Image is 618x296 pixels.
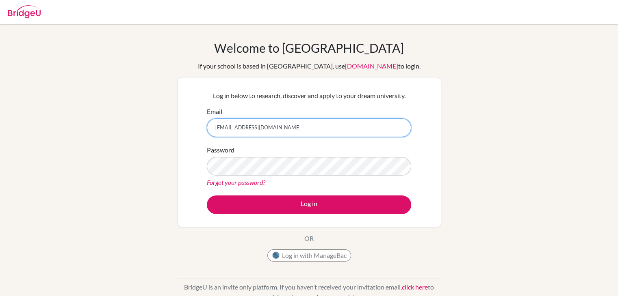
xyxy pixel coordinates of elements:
[214,41,404,55] h1: Welcome to [GEOGRAPHIC_DATA]
[207,145,234,155] label: Password
[345,62,398,70] a: [DOMAIN_NAME]
[304,234,314,243] p: OR
[198,61,421,71] div: If your school is based in [GEOGRAPHIC_DATA], use to login.
[267,249,351,262] button: Log in with ManageBac
[207,107,222,116] label: Email
[207,178,265,186] a: Forgot your password?
[207,195,411,214] button: Log in
[207,91,411,101] p: Log in below to research, discover and apply to your dream university.
[402,283,428,291] a: click here
[8,5,41,18] img: Bridge-U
